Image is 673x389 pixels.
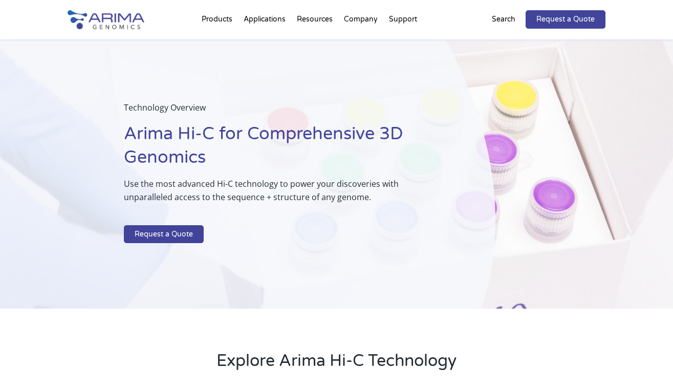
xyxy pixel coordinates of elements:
[124,101,444,122] p: Technology Overview
[68,10,144,29] img: Arima-Genomics-logo
[492,13,515,26] p: Search
[124,225,204,244] a: Request a Quote
[124,177,444,212] p: Use the most advanced Hi-C technology to power your discoveries with unparalleled access to the s...
[124,122,444,177] h1: Arima Hi-C for Comprehensive 3D Genomics
[68,350,606,380] h2: Explore Arima Hi-C Technology
[526,10,605,29] a: Request a Quote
